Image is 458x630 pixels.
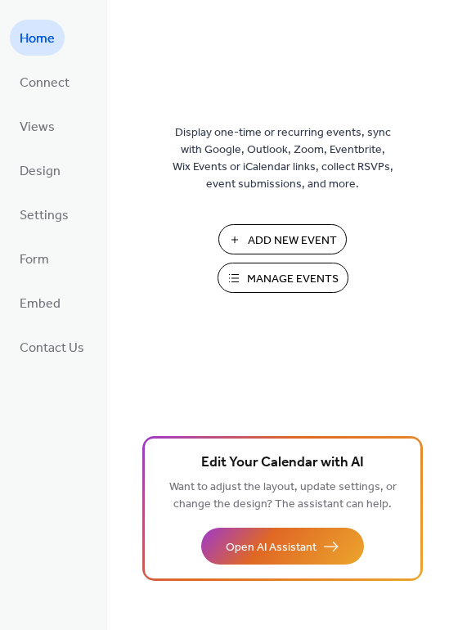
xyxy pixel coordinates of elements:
a: Form [10,241,59,277]
span: Manage Events [247,271,339,288]
button: Add New Event [218,224,347,254]
a: Views [10,108,65,144]
button: Open AI Assistant [201,528,364,565]
span: Display one-time or recurring events, sync with Google, Outlook, Zoom, Eventbrite, Wix Events or ... [173,124,393,193]
a: Connect [10,64,79,100]
button: Manage Events [218,263,348,293]
span: Edit Your Calendar with AI [201,452,364,475]
span: Want to adjust the layout, update settings, or change the design? The assistant can help. [169,476,397,515]
span: Add New Event [248,232,337,250]
a: Contact Us [10,329,94,365]
span: Home [20,26,55,52]
span: Open AI Assistant [226,539,317,556]
a: Embed [10,285,70,321]
a: Design [10,152,70,188]
span: Connect [20,70,70,97]
span: Embed [20,291,61,317]
span: Views [20,115,55,141]
span: Design [20,159,61,185]
a: Home [10,20,65,56]
span: Form [20,247,49,273]
span: Settings [20,203,69,229]
span: Contact Us [20,335,84,362]
a: Settings [10,196,79,232]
